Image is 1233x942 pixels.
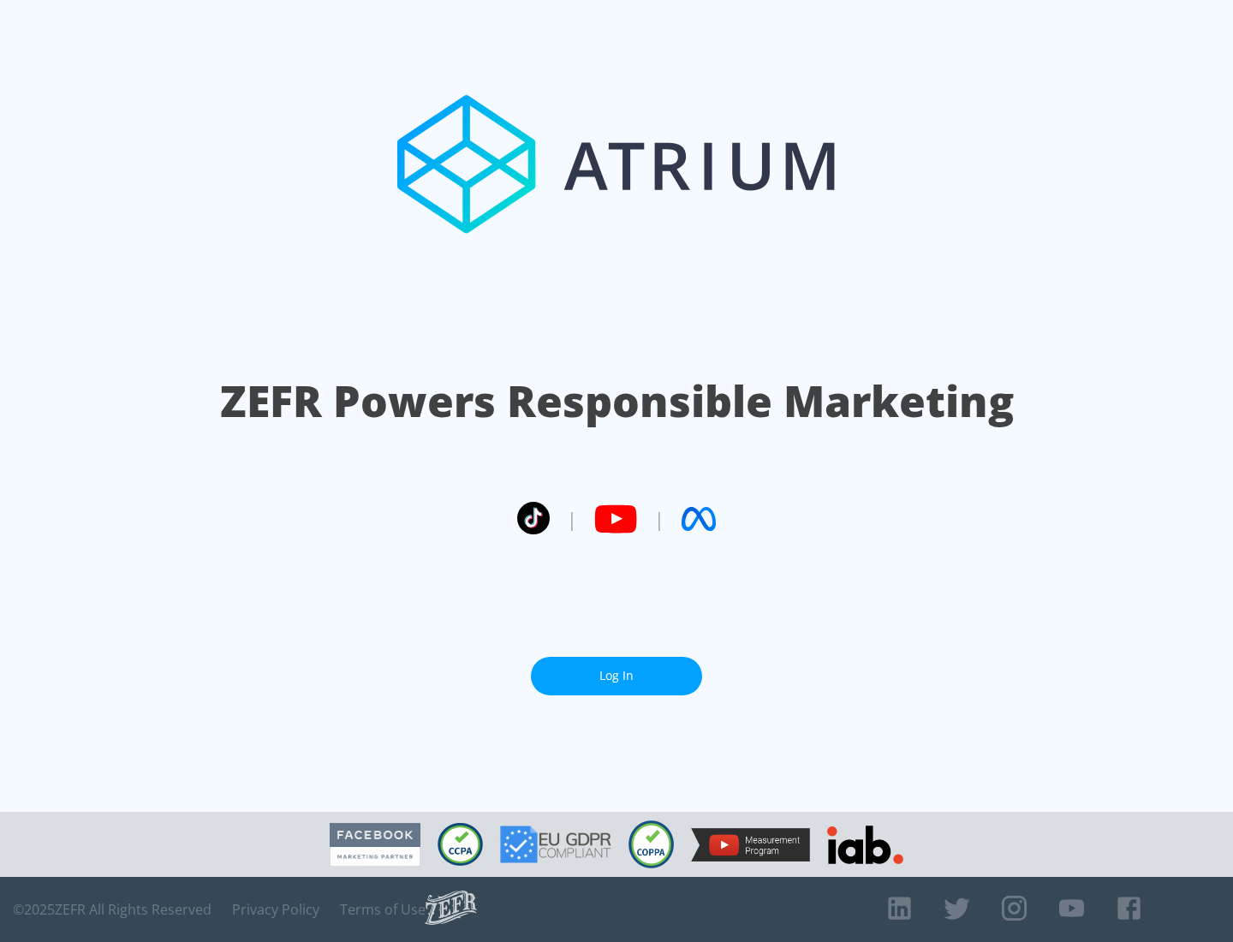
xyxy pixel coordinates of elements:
img: IAB [827,826,903,864]
a: Log In [531,657,702,695]
img: GDPR Compliant [500,826,611,863]
span: © 2025 ZEFR All Rights Reserved [13,901,211,918]
a: Terms of Use [340,901,426,918]
span: | [567,506,577,532]
a: Privacy Policy [232,901,319,918]
img: YouTube Measurement Program [691,828,810,862]
img: Facebook Marketing Partner [330,823,420,867]
span: | [654,506,664,532]
img: COPPA Compliant [628,820,674,868]
h1: ZEFR Powers Responsible Marketing [220,372,1014,431]
img: CCPA Compliant [438,823,483,866]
